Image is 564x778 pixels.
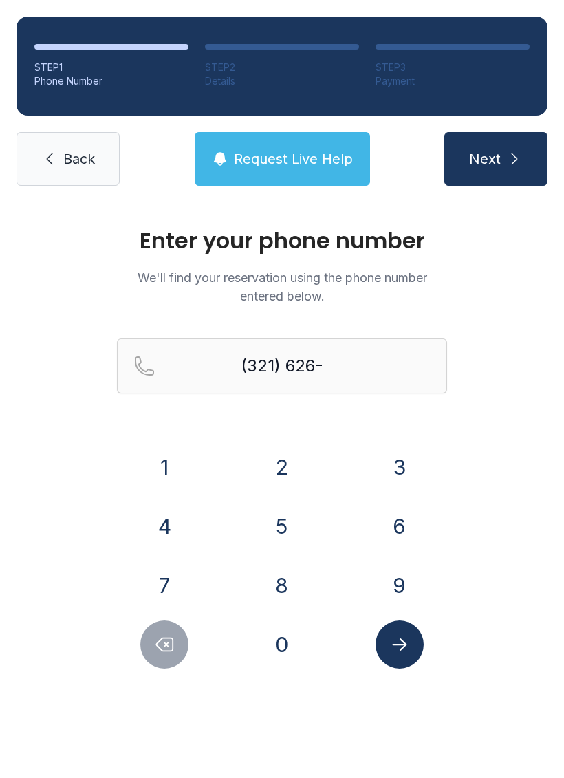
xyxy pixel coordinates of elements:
button: 7 [140,561,188,609]
button: 6 [376,502,424,550]
button: 0 [258,620,306,669]
button: Submit lookup form [376,620,424,669]
div: STEP 2 [205,61,359,74]
div: Payment [376,74,530,88]
span: Back [63,149,95,169]
span: Request Live Help [234,149,353,169]
button: 5 [258,502,306,550]
div: Details [205,74,359,88]
p: We'll find your reservation using the phone number entered below. [117,268,447,305]
button: 9 [376,561,424,609]
button: Delete number [140,620,188,669]
input: Reservation phone number [117,338,447,393]
div: STEP 1 [34,61,188,74]
button: 4 [140,502,188,550]
div: Phone Number [34,74,188,88]
div: STEP 3 [376,61,530,74]
button: 3 [376,443,424,491]
span: Next [469,149,501,169]
button: 1 [140,443,188,491]
button: 2 [258,443,306,491]
button: 8 [258,561,306,609]
h1: Enter your phone number [117,230,447,252]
